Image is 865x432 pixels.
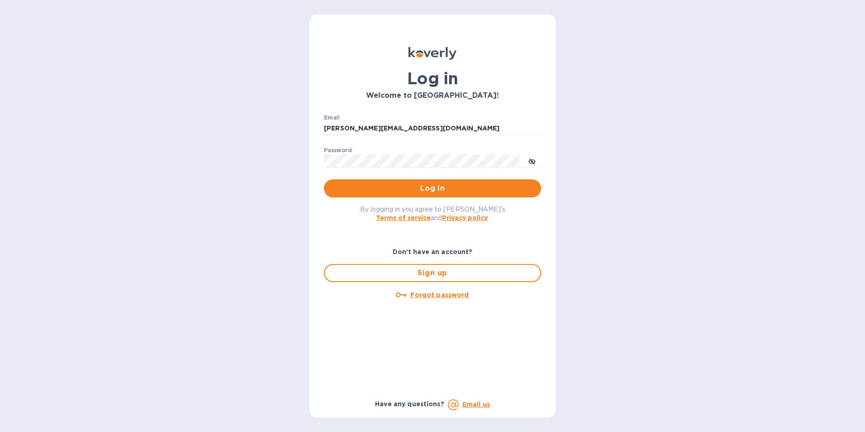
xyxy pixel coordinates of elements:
[376,214,431,221] a: Terms of service
[462,401,490,408] a: Email us
[324,91,541,100] h3: Welcome to [GEOGRAPHIC_DATA]!
[324,69,541,88] h1: Log in
[324,148,352,153] label: Password
[375,400,444,408] b: Have any questions?
[523,152,541,170] button: toggle password visibility
[324,264,541,282] button: Sign up
[332,268,533,278] span: Sign up
[331,183,534,194] span: Log in
[393,248,473,255] b: Don't have an account?
[324,115,340,120] label: Email
[442,214,488,221] a: Privacy policy
[324,122,541,135] input: Enter email address
[360,206,505,221] span: By logging in you agree to [PERSON_NAME]'s and .
[410,291,469,298] u: Forgot password
[409,47,456,60] img: Koverly
[324,179,541,197] button: Log in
